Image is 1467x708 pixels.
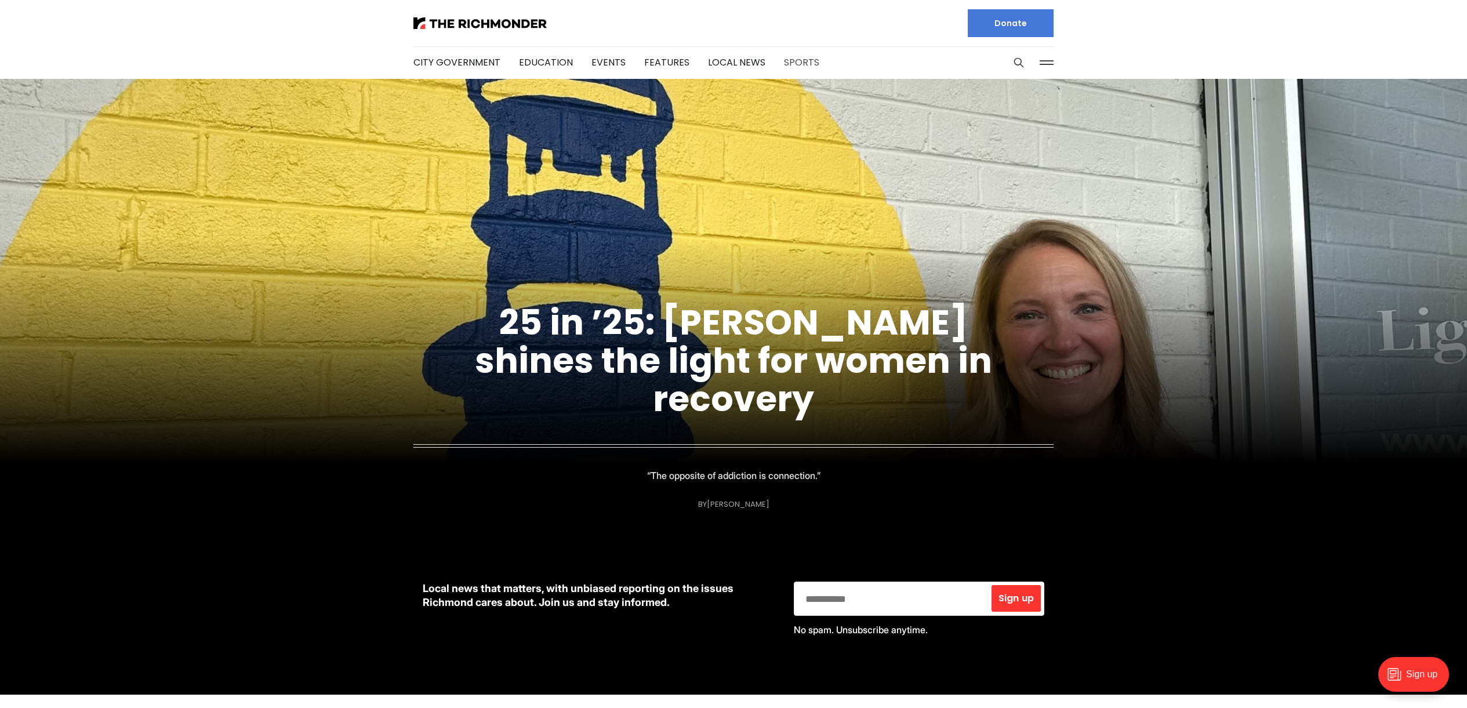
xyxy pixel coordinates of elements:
[794,624,928,636] span: No spam. Unsubscribe anytime.
[475,298,992,423] a: 25 in ’25: [PERSON_NAME] shines the light for women in recovery
[644,56,689,69] a: Features
[698,500,769,509] div: By
[413,56,500,69] a: City Government
[519,56,573,69] a: Education
[998,594,1034,603] span: Sign up
[968,9,1054,37] a: Donate
[784,56,819,69] a: Sports
[708,56,765,69] a: Local News
[992,585,1041,612] button: Sign up
[707,499,769,510] a: [PERSON_NAME]
[1010,54,1027,71] button: Search this site
[413,17,547,29] img: The Richmonder
[647,467,820,484] p: “The opposite of addiction is connection.”
[591,56,626,69] a: Events
[423,582,775,609] p: Local news that matters, with unbiased reporting on the issues Richmond cares about. Join us and ...
[1368,651,1467,708] iframe: portal-trigger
